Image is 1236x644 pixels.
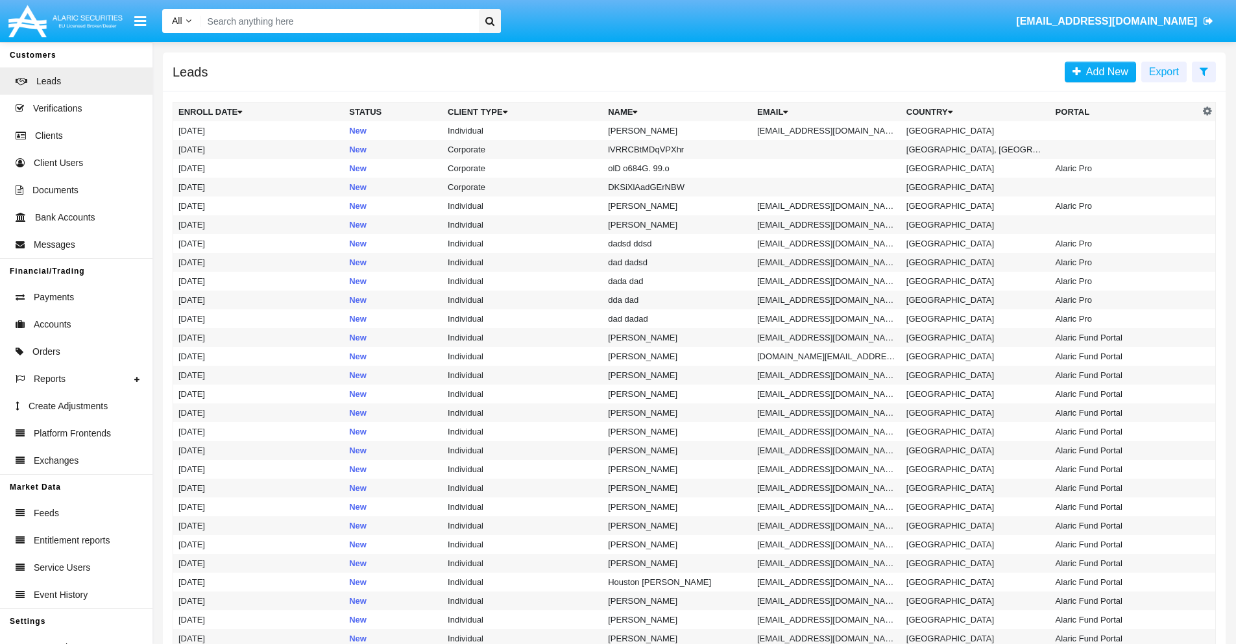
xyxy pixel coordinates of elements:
[442,272,603,291] td: Individual
[173,441,345,460] td: [DATE]
[1050,366,1200,385] td: Alaric Fund Portal
[173,403,345,422] td: [DATE]
[1050,272,1200,291] td: Alaric Pro
[344,197,442,215] td: New
[901,253,1050,272] td: [GEOGRAPHIC_DATA]
[442,197,603,215] td: Individual
[29,400,108,413] span: Create Adjustments
[603,535,752,554] td: [PERSON_NAME]
[1050,291,1200,309] td: Alaric Pro
[344,516,442,535] td: New
[901,197,1050,215] td: [GEOGRAPHIC_DATA]
[1050,460,1200,479] td: Alaric Fund Portal
[344,479,442,497] td: New
[901,291,1050,309] td: [GEOGRAPHIC_DATA]
[603,159,752,178] td: olD o684G. 99.o
[901,422,1050,441] td: [GEOGRAPHIC_DATA]
[344,159,442,178] td: New
[1016,16,1197,27] span: [EMAIL_ADDRESS][DOMAIN_NAME]
[603,385,752,403] td: [PERSON_NAME]
[1050,347,1200,366] td: Alaric Fund Portal
[442,234,603,253] td: Individual
[344,309,442,328] td: New
[752,347,901,366] td: [DOMAIN_NAME][EMAIL_ADDRESS][DOMAIN_NAME]
[603,215,752,234] td: [PERSON_NAME]
[32,184,79,197] span: Documents
[752,441,901,460] td: [EMAIL_ADDRESS][DOMAIN_NAME]
[344,535,442,554] td: New
[603,366,752,385] td: [PERSON_NAME]
[1065,62,1136,82] a: Add New
[442,159,603,178] td: Corporate
[603,102,752,122] th: Name
[173,234,345,253] td: [DATE]
[603,234,752,253] td: dadsd ddsd
[173,554,345,573] td: [DATE]
[901,140,1050,159] td: [GEOGRAPHIC_DATA], [GEOGRAPHIC_DATA] of
[752,291,901,309] td: [EMAIL_ADDRESS][DOMAIN_NAME]
[35,211,95,224] span: Bank Accounts
[32,345,60,359] span: Orders
[603,328,752,347] td: [PERSON_NAME]
[173,366,345,385] td: [DATE]
[34,507,59,520] span: Feeds
[344,554,442,573] td: New
[1141,62,1187,82] button: Export
[442,516,603,535] td: Individual
[1050,535,1200,554] td: Alaric Fund Portal
[442,591,603,610] td: Individual
[344,422,442,441] td: New
[34,561,90,575] span: Service Users
[173,328,345,347] td: [DATE]
[901,102,1050,122] th: Country
[603,591,752,610] td: [PERSON_NAME]
[344,347,442,366] td: New
[752,328,901,347] td: [EMAIL_ADDRESS][DOMAIN_NAME]
[901,497,1050,516] td: [GEOGRAPHIC_DATA]
[173,291,345,309] td: [DATE]
[173,460,345,479] td: [DATE]
[33,102,82,115] span: Verifications
[442,291,603,309] td: Individual
[1050,197,1200,215] td: Alaric Pro
[752,554,901,573] td: [EMAIL_ADDRESS][DOMAIN_NAME]
[603,441,752,460] td: [PERSON_NAME]
[901,516,1050,535] td: [GEOGRAPHIC_DATA]
[1050,497,1200,516] td: Alaric Fund Portal
[752,479,901,497] td: [EMAIL_ADDRESS][DOMAIN_NAME]
[603,479,752,497] td: [PERSON_NAME]
[901,215,1050,234] td: [GEOGRAPHIC_DATA]
[442,309,603,328] td: Individual
[173,516,345,535] td: [DATE]
[344,121,442,140] td: New
[36,75,61,88] span: Leads
[901,121,1050,140] td: [GEOGRAPHIC_DATA]
[901,328,1050,347] td: [GEOGRAPHIC_DATA]
[442,178,603,197] td: Corporate
[173,253,345,272] td: [DATE]
[173,159,345,178] td: [DATE]
[752,573,901,591] td: [EMAIL_ADDRESS][DOMAIN_NAME]
[901,178,1050,197] td: [GEOGRAPHIC_DATA]
[344,291,442,309] td: New
[34,427,111,440] span: Platform Frontends
[603,516,752,535] td: [PERSON_NAME]
[1050,516,1200,535] td: Alaric Fund Portal
[173,535,345,554] td: [DATE]
[442,121,603,140] td: Individual
[173,385,345,403] td: [DATE]
[442,460,603,479] td: Individual
[344,102,442,122] th: Status
[344,253,442,272] td: New
[442,610,603,629] td: Individual
[1050,385,1200,403] td: Alaric Fund Portal
[752,422,901,441] td: [EMAIL_ADDRESS][DOMAIN_NAME]
[442,535,603,554] td: Individual
[901,309,1050,328] td: [GEOGRAPHIC_DATA]
[901,272,1050,291] td: [GEOGRAPHIC_DATA]
[344,328,442,347] td: New
[603,309,752,328] td: dad dadad
[201,9,474,33] input: Search
[1149,66,1179,77] span: Export
[173,272,345,291] td: [DATE]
